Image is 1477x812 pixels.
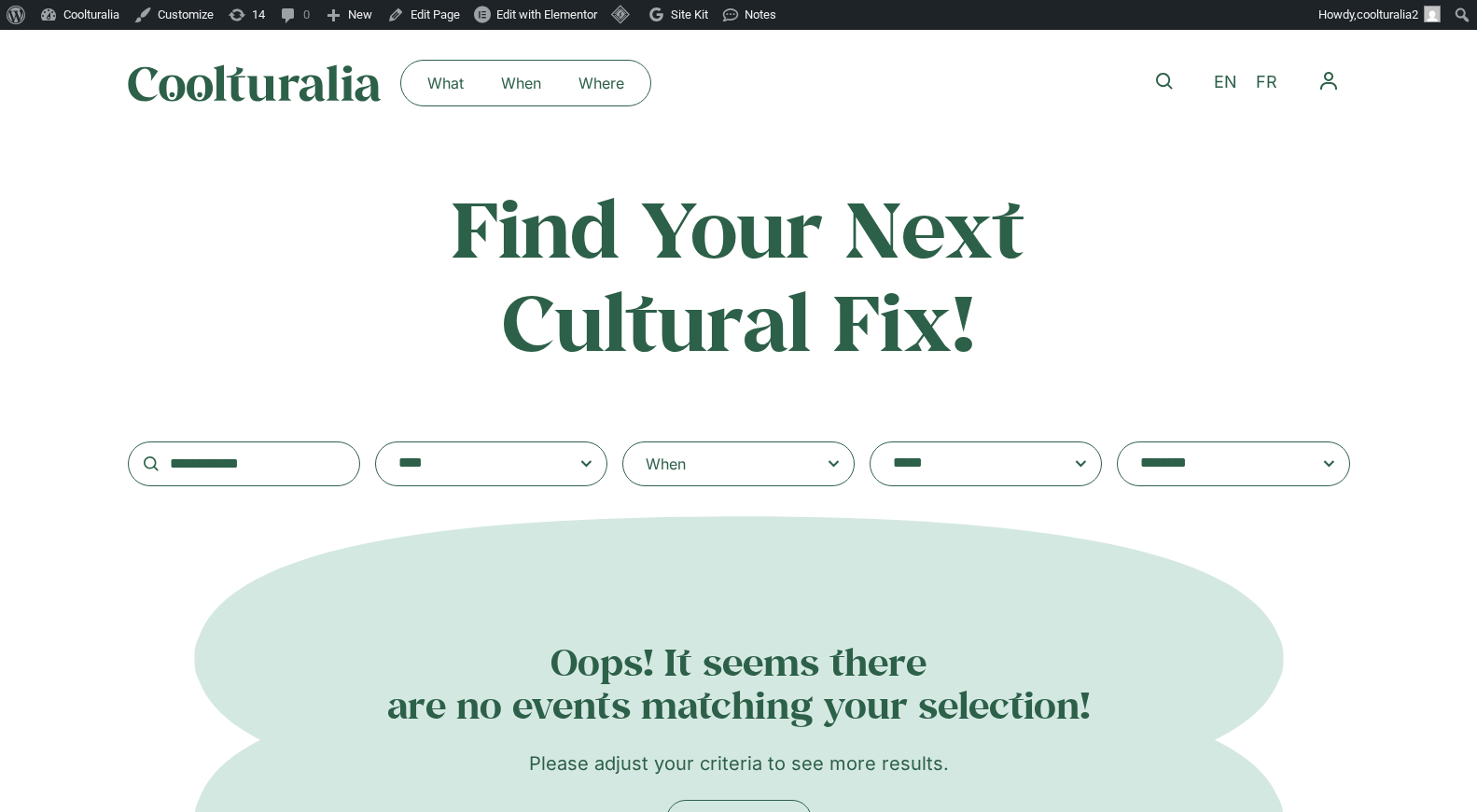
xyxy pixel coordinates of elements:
h2: Find Your Next Cultural Fix! [372,181,1106,367]
button: Menu Toggle [1307,60,1350,103]
span: EN [1214,73,1237,92]
span: FR [1256,73,1277,92]
a: When [482,68,560,98]
a: FR [1247,69,1287,96]
a: EN [1205,69,1247,96]
nav: Menu [409,68,643,98]
textarea: Search [1140,451,1289,477]
p: Please adjust your criteria to see more results. [128,749,1350,777]
nav: Menu [1307,60,1350,103]
div: When [646,453,686,475]
textarea: Search [398,451,548,477]
a: What [409,68,482,98]
textarea: Search [893,451,1042,477]
span: Site Kit [671,7,708,21]
span: Edit with Elementor [496,7,597,21]
span: coolturalia2 [1357,7,1418,21]
h2: Oops! It seems there are no events matching your selection! [128,640,1350,728]
a: Where [560,68,643,98]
